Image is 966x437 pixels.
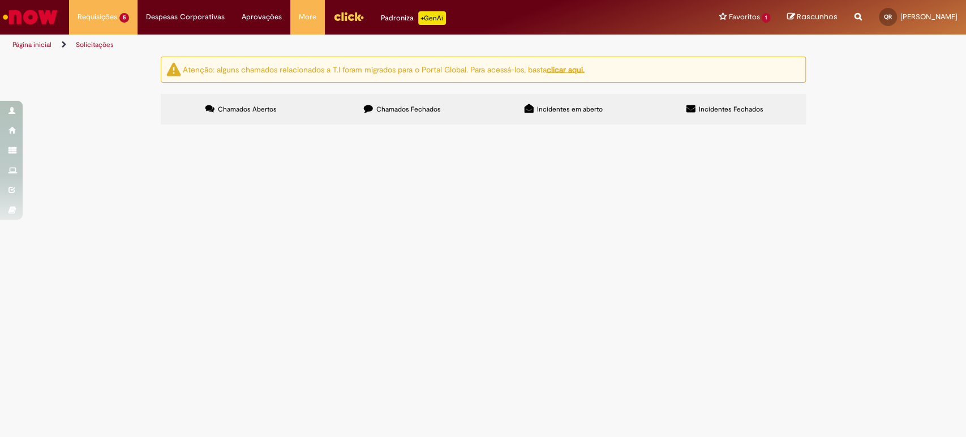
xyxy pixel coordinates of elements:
[78,11,117,23] span: Requisições
[900,12,958,22] span: [PERSON_NAME]
[537,105,603,114] span: Incidentes em aberto
[218,105,277,114] span: Chamados Abertos
[333,8,364,25] img: click_logo_yellow_360x200.png
[418,11,446,25] p: +GenAi
[376,105,441,114] span: Chamados Fechados
[12,40,51,49] a: Página inicial
[299,11,316,23] span: More
[1,6,59,28] img: ServiceNow
[183,64,585,74] ng-bind-html: Atenção: alguns chamados relacionados a T.I foram migrados para o Portal Global. Para acessá-los,...
[146,11,225,23] span: Despesas Corporativas
[797,11,838,22] span: Rascunhos
[728,11,759,23] span: Favoritos
[884,13,892,20] span: QR
[381,11,446,25] div: Padroniza
[547,64,585,74] a: clicar aqui.
[8,35,636,55] ul: Trilhas de página
[76,40,114,49] a: Solicitações
[119,13,129,23] span: 5
[762,13,770,23] span: 1
[787,12,838,23] a: Rascunhos
[699,105,763,114] span: Incidentes Fechados
[242,11,282,23] span: Aprovações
